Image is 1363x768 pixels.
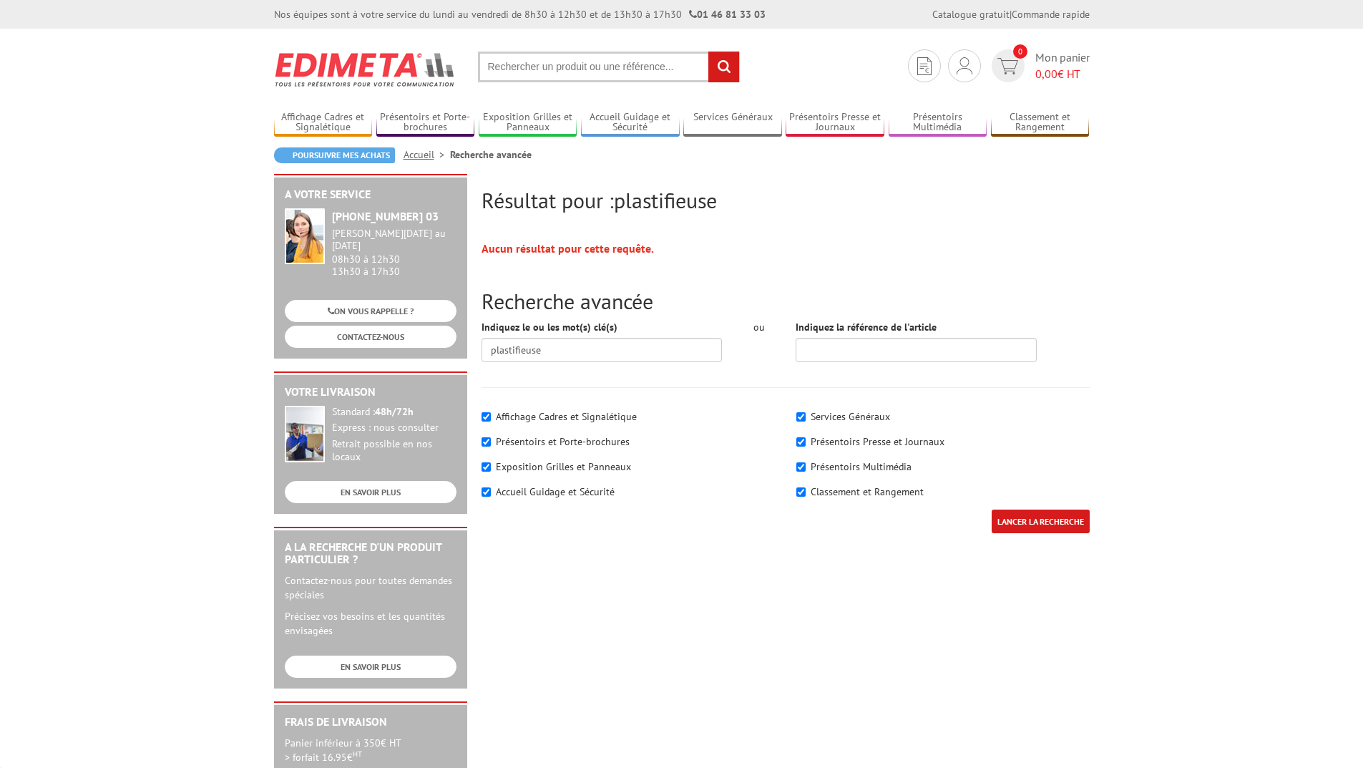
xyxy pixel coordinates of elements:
[683,111,782,135] a: Services Généraux
[796,412,806,422] input: Services Généraux
[992,510,1090,533] input: LANCER LA RECHERCHE
[479,111,577,135] a: Exposition Grilles et Panneaux
[482,289,1090,313] h2: Recherche avancée
[991,111,1090,135] a: Classement et Rangement
[285,481,456,503] a: EN SAVOIR PLUS
[689,8,766,21] strong: 01 46 81 33 03
[988,49,1090,82] a: devis rapide 0 Mon panier 0,00€ HT
[917,57,932,75] img: devis rapide
[274,7,766,21] div: Nos équipes sont à votre service du lundi au vendredi de 8h30 à 12h30 et de 13h30 à 17h30
[482,188,1090,212] h2: Résultat pour :
[796,487,806,497] input: Classement et Rangement
[581,111,680,135] a: Accueil Guidage et Sécurité
[1035,66,1090,82] span: € HT
[332,438,456,464] div: Retrait possible en nos locaux
[332,406,456,419] div: Standard :
[482,437,491,447] input: Présentoirs et Porte-brochures
[285,541,456,566] h2: A la recherche d'un produit particulier ?
[889,111,987,135] a: Présentoirs Multimédia
[796,437,806,447] input: Présentoirs Presse et Journaux
[957,57,972,74] img: devis rapide
[332,228,456,277] div: 08h30 à 12h30 13h30 à 17h30
[482,462,491,472] input: Exposition Grilles et Panneaux
[332,422,456,434] div: Express : nous consulter
[932,8,1010,21] a: Catalogue gratuit
[332,228,456,252] div: [PERSON_NAME][DATE] au [DATE]
[285,716,456,729] h2: Frais de Livraison
[708,52,739,82] input: rechercher
[285,736,456,764] p: Panier inférieur à 350€ HT
[450,147,532,162] li: Recherche avancée
[285,208,325,264] img: widget-service.jpg
[1035,67,1057,81] span: 0,00
[482,241,654,256] strong: Aucun résultat pour cette requête.
[796,320,937,334] label: Indiquez la référence de l'article
[811,485,924,498] label: Classement et Rangement
[1035,49,1090,82] span: Mon panier
[332,209,439,223] strong: [PHONE_NUMBER] 03
[285,609,456,638] p: Précisez vos besoins et les quantités envisagées
[285,326,456,348] a: CONTACTEZ-NOUS
[285,406,325,462] img: widget-livraison.jpg
[285,751,362,764] span: > forfait 16.95€
[285,573,456,602] p: Contactez-nous pour toutes demandes spéciales
[786,111,884,135] a: Présentoirs Presse et Journaux
[614,186,717,214] span: plastifieuse
[811,410,890,423] label: Services Généraux
[274,43,456,96] img: Edimeta
[496,410,637,423] label: Affichage Cadres et Signalétique
[997,58,1018,74] img: devis rapide
[496,460,631,473] label: Exposition Grilles et Panneaux
[743,320,774,334] div: ou
[274,111,373,135] a: Affichage Cadres et Signalétique
[285,188,456,201] h2: A votre service
[796,462,806,472] input: Présentoirs Multimédia
[274,147,395,163] a: Poursuivre mes achats
[478,52,740,82] input: Rechercher un produit ou une référence...
[496,435,630,448] label: Présentoirs et Porte-brochures
[404,148,450,161] a: Accueil
[353,749,362,759] sup: HT
[932,7,1090,21] div: |
[482,320,617,334] label: Indiquez le ou les mot(s) clé(s)
[482,487,491,497] input: Accueil Guidage et Sécurité
[496,485,615,498] label: Accueil Guidage et Sécurité
[1013,44,1027,59] span: 0
[285,300,456,322] a: ON VOUS RAPPELLE ?
[375,405,414,418] strong: 48h/72h
[811,435,944,448] label: Présentoirs Presse et Journaux
[285,656,456,678] a: EN SAVOIR PLUS
[376,111,475,135] a: Présentoirs et Porte-brochures
[1012,8,1090,21] a: Commande rapide
[482,412,491,422] input: Affichage Cadres et Signalétique
[285,386,456,399] h2: Votre livraison
[811,460,912,473] label: Présentoirs Multimédia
